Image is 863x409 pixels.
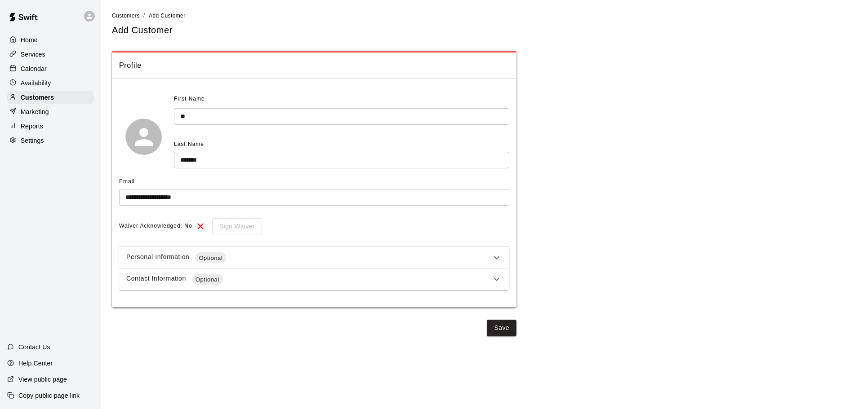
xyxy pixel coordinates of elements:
[7,105,94,119] a: Marketing
[119,178,135,185] span: Email
[21,50,45,59] p: Services
[143,11,145,20] li: /
[7,76,94,90] a: Availability
[18,375,67,384] p: View public page
[119,268,509,290] div: Contact InformationOptional
[21,122,43,131] p: Reports
[21,136,44,145] p: Settings
[7,33,94,47] a: Home
[7,119,94,133] a: Reports
[18,391,80,400] p: Copy public page link
[206,218,262,235] div: To sign waivers in admin, this feature must be enabled in general settings
[7,134,94,147] a: Settings
[112,11,852,21] nav: breadcrumb
[119,219,192,233] span: Waiver Acknowledged: No
[18,343,50,352] p: Contact Us
[112,12,140,19] a: Customers
[21,79,51,88] p: Availability
[21,107,49,116] p: Marketing
[7,62,94,75] a: Calendar
[126,274,491,285] div: Contact Information
[7,91,94,104] a: Customers
[18,359,53,368] p: Help Center
[487,320,516,336] button: Save
[112,13,140,19] span: Customers
[174,141,204,147] span: Last Name
[192,275,223,284] span: Optional
[174,92,205,106] span: First Name
[119,247,509,268] div: Personal InformationOptional
[21,64,47,73] p: Calendar
[195,254,226,263] span: Optional
[21,93,54,102] p: Customers
[112,24,173,36] h5: Add Customer
[21,35,38,44] p: Home
[126,252,491,263] div: Personal Information
[119,60,509,71] span: Profile
[149,13,186,19] span: Add Customer
[7,48,94,61] a: Services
